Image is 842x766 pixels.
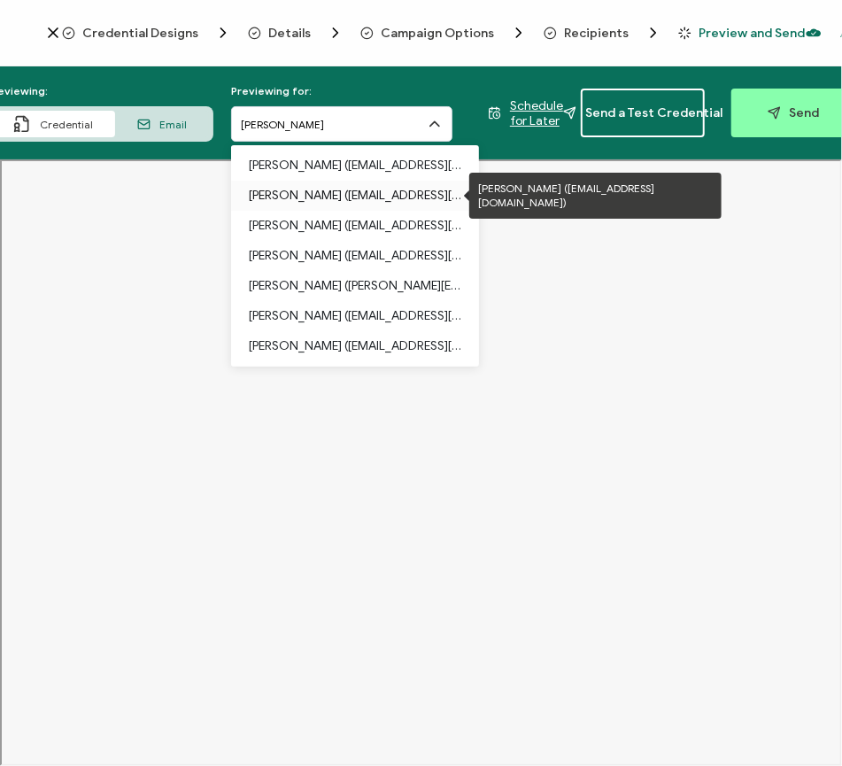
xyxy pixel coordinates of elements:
[62,24,805,42] div: Breadcrumb
[768,106,820,120] span: Send
[544,24,662,42] span: Recipients
[249,241,461,271] p: [PERSON_NAME] ([EMAIL_ADDRESS][DOMAIN_NAME])
[249,361,461,391] p: [PERSON_NAME] ([PERSON_NAME][EMAIL_ADDRESS][PERSON_NAME][DOMAIN_NAME])
[360,24,528,42] span: Campaign Options
[159,118,187,131] span: Email
[381,27,494,40] span: Campaign Options
[249,271,461,301] p: [PERSON_NAME] ([PERSON_NAME][EMAIL_ADDRESS][DOMAIN_NAME])
[82,27,198,40] span: Credential Designs
[231,84,312,97] span: Previewing for:
[469,173,722,219] div: [PERSON_NAME] ([EMAIL_ADDRESS][DOMAIN_NAME])
[62,24,232,42] span: Credential Designs
[249,181,461,211] p: [PERSON_NAME] ([EMAIL_ADDRESS][DOMAIN_NAME])
[249,211,461,241] p: [PERSON_NAME] ([EMAIL_ADDRESS][DOMAIN_NAME])
[231,106,452,142] input: Search recipient
[563,106,722,120] span: Send a Test Credential
[249,301,461,331] p: [PERSON_NAME] ([EMAIL_ADDRESS][DOMAIN_NAME])
[753,681,842,766] iframe: Chat Widget
[40,118,93,131] span: Credential
[268,27,311,40] span: Details
[249,331,461,361] p: [PERSON_NAME] ([EMAIL_ADDRESS][DOMAIN_NAME])
[249,151,461,181] p: [PERSON_NAME] ([EMAIL_ADDRESS][DOMAIN_NAME])
[564,27,629,40] span: Recipients
[581,89,705,137] button: Send a Test Credential
[510,98,563,128] span: Schedule for Later
[248,24,344,42] span: Details
[699,27,805,40] span: Preview and Send
[678,27,805,40] span: Preview and Send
